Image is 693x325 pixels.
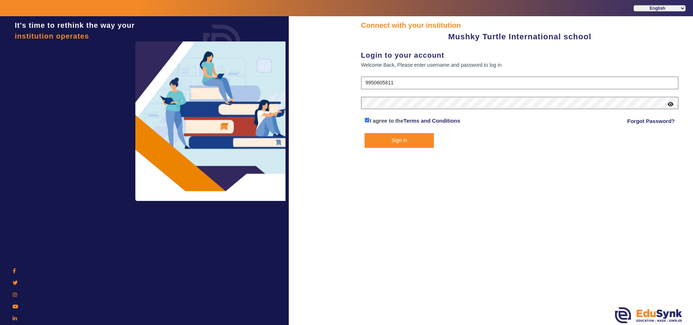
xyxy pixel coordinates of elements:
[135,41,287,201] img: login3.png
[15,21,135,29] span: It's time to rethink the way your
[15,32,89,40] span: institution operates
[627,117,675,126] a: Forgot Password?
[404,118,460,124] a: Terms and Conditions
[361,50,679,61] div: Login to your account
[195,16,249,70] img: login.png
[361,76,679,89] input: User Name
[370,118,403,124] span: I agree to the
[361,61,679,69] div: Welcome Back, Please enter username and password to log in
[615,307,682,323] img: edusynk.png
[361,31,679,43] div: Mushky Turtle International school
[361,20,679,31] div: Connect with your institution
[365,133,434,148] button: Sign In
